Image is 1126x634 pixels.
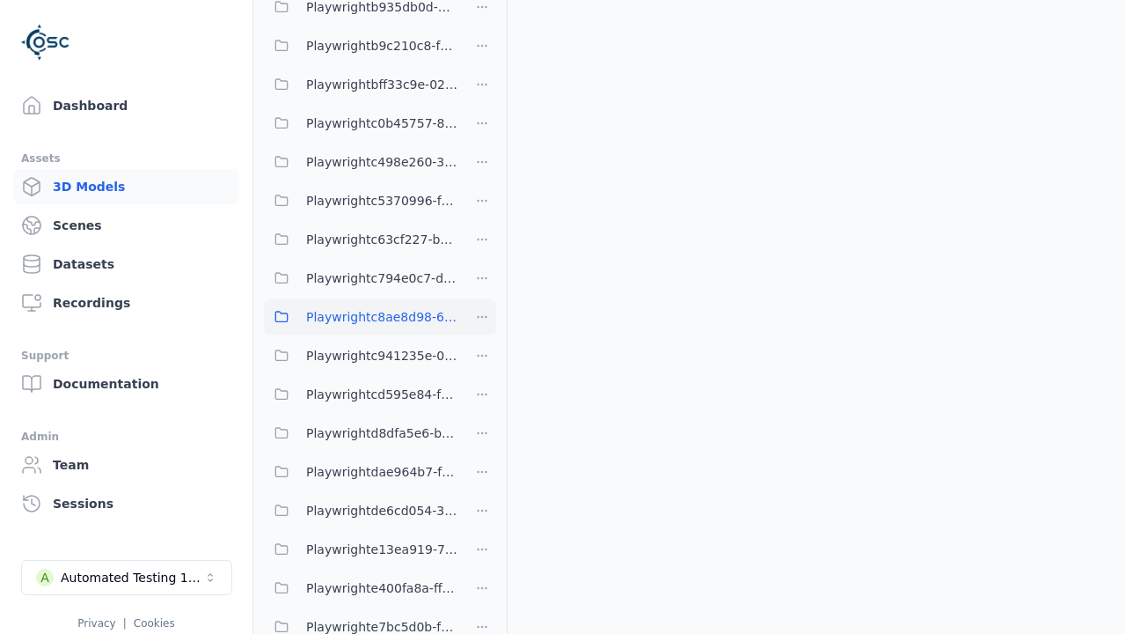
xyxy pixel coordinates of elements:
button: Playwrightde6cd054-3529-4dff-b662-7b152dabda49 [264,493,457,528]
a: 3D Models [14,169,238,204]
a: Dashboard [14,88,238,123]
a: Datasets [14,247,238,282]
div: Automated Testing 1 - Playwright [61,569,203,586]
a: Sessions [14,486,238,521]
span: Playwrightc8ae8d98-66a1-4f51-a16b-cc5bb906ed12 [306,306,457,328]
div: Assets [21,148,231,169]
div: A [36,569,54,586]
span: Playwrightcd595e84-fa3d-401f-8bbd-9cb733ee445b [306,384,457,405]
button: Playwrightdae964b7-f702-4c95-9b86-ceecc4d6fe0c [264,454,457,490]
button: Playwrightc5370996-fc8e-4363-a68c-af44e6d577c9 [264,183,457,218]
button: Playwrightc941235e-0b6c-43b1-9b5f-438aa732d279 [264,338,457,373]
span: Playwrightc5370996-fc8e-4363-a68c-af44e6d577c9 [306,190,457,211]
span: Playwrighte400fa8a-ff96-4c21-9919-5d8b496fb463 [306,578,457,599]
button: Playwrightc794e0c7-dd10-46bb-81d2-2c187eb9c096 [264,261,457,296]
button: Playwrightc0b45757-850c-469d-848e-4ce4f857ea70 [264,106,457,141]
button: Playwrightc63cf227-b350-41d0-b87c-414ab19a80cd [264,222,457,257]
a: Scenes [14,208,238,243]
span: Playwrightb9c210c8-fb9a-4815-bcf1-4bfb5eb46c21 [306,35,457,56]
a: Cookies [134,617,175,630]
span: Playwrighte13ea919-7ee8-4cee-8fb5-a83bfbd03e0f [306,539,457,560]
button: Playwrightcd595e84-fa3d-401f-8bbd-9cb733ee445b [264,377,457,412]
span: Playwrightc941235e-0b6c-43b1-9b5f-438aa732d279 [306,345,457,366]
span: | [123,617,127,630]
span: Playwrightbff33c9e-02f1-4be8-8443-6e9f5334e6c0 [306,74,457,95]
a: Privacy [77,617,115,630]
span: Playwrightc794e0c7-dd10-46bb-81d2-2c187eb9c096 [306,268,457,289]
span: Playwrightdae964b7-f702-4c95-9b86-ceecc4d6fe0c [306,461,457,483]
img: Logo [21,18,70,67]
a: Team [14,447,238,483]
a: Recordings [14,285,238,321]
a: Documentation [14,366,238,402]
span: Playwrightc63cf227-b350-41d0-b87c-414ab19a80cd [306,229,457,250]
button: Select a workspace [21,560,232,595]
div: Support [21,345,231,366]
button: Playwrightd8dfa5e6-b611-4242-9d59-32339ba7cd68 [264,416,457,451]
span: Playwrightc0b45757-850c-469d-848e-4ce4f857ea70 [306,113,457,134]
button: Playwrightc8ae8d98-66a1-4f51-a16b-cc5bb906ed12 [264,299,457,335]
button: Playwrightbff33c9e-02f1-4be8-8443-6e9f5334e6c0 [264,67,457,102]
span: Playwrightd8dfa5e6-b611-4242-9d59-32339ba7cd68 [306,423,457,444]
div: Admin [21,426,231,447]
button: Playwrighte400fa8a-ff96-4c21-9919-5d8b496fb463 [264,571,457,606]
span: Playwrightc498e260-323e-44d5-9977-f249126531ca [306,151,457,173]
button: Playwrighte13ea919-7ee8-4cee-8fb5-a83bfbd03e0f [264,532,457,567]
button: Playwrightc498e260-323e-44d5-9977-f249126531ca [264,144,457,180]
button: Playwrightb9c210c8-fb9a-4815-bcf1-4bfb5eb46c21 [264,28,457,63]
span: Playwrightde6cd054-3529-4dff-b662-7b152dabda49 [306,500,457,521]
